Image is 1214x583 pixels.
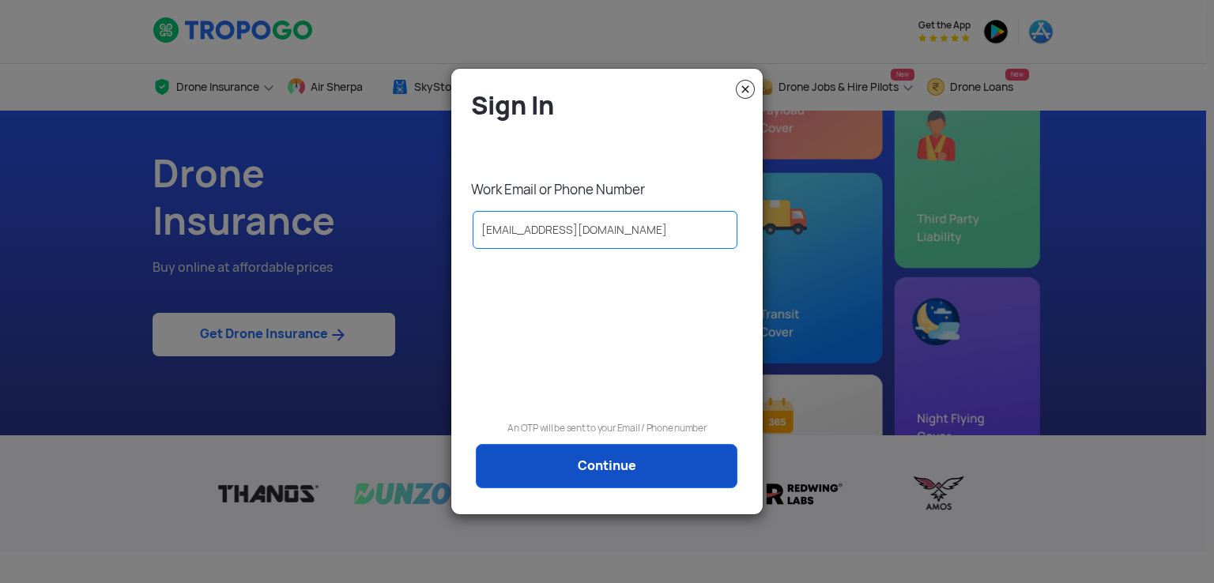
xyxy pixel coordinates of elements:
[471,181,751,198] p: Work Email or Phone Number
[463,420,751,436] p: An OTP will be sent to your Email / Phone number
[476,444,737,488] a: Continue
[471,89,751,122] h4: Sign In
[736,80,755,99] img: close
[473,211,737,249] input: Your Email Id / Phone Number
